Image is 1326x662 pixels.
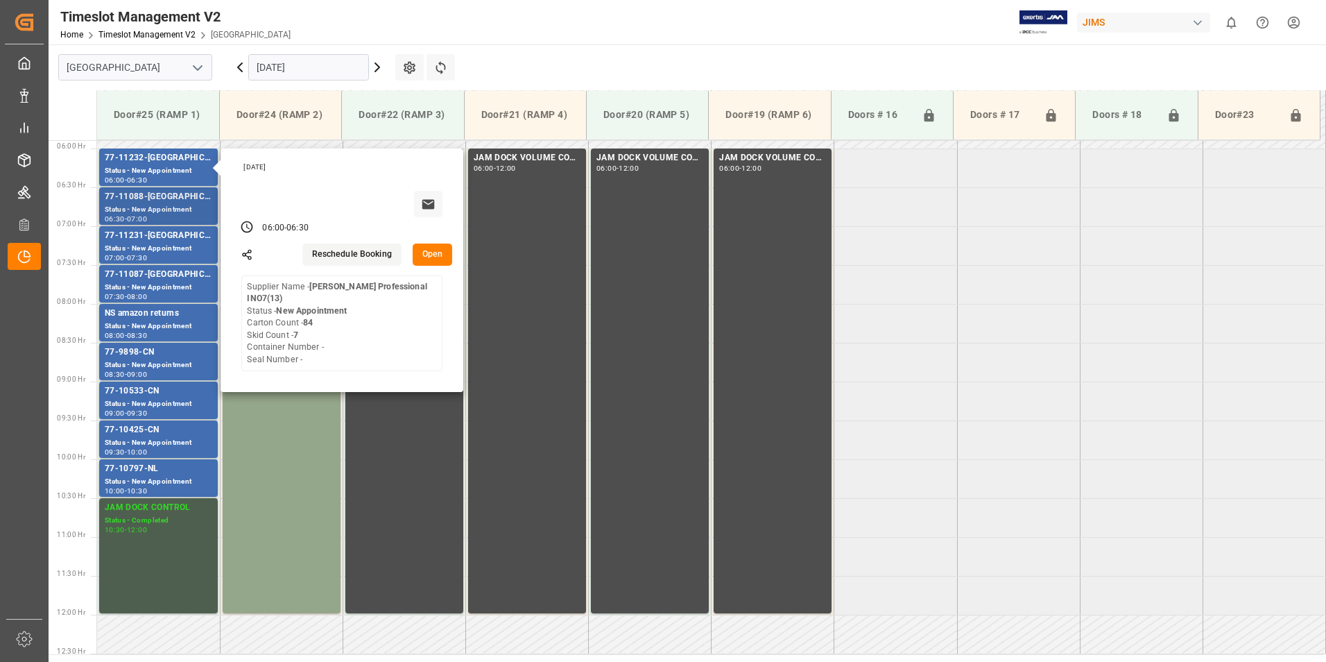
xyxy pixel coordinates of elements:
[125,294,127,300] div: -
[60,30,83,40] a: Home
[57,453,85,461] span: 10:00 Hr
[57,142,85,150] span: 06:00 Hr
[125,527,127,533] div: -
[125,216,127,222] div: -
[303,318,313,328] b: 84
[1077,12,1210,33] div: JIMS
[494,165,496,171] div: -
[108,102,208,128] div: Door#25 (RAMP 1)
[247,282,427,304] b: [PERSON_NAME] Professional INO7(13)
[127,332,147,339] div: 08:30
[1077,9,1216,35] button: JIMS
[105,462,212,476] div: 77-10797-NL
[127,294,147,300] div: 08:00
[105,307,212,321] div: NS amazon returns
[105,321,212,332] div: Status - New Appointment
[60,6,291,27] div: Timeslot Management V2
[741,165,761,171] div: 12:00
[353,102,452,128] div: Door#22 (RAMP 3)
[302,244,402,266] button: Reschedule Booking
[127,410,147,416] div: 09:30
[105,177,125,183] div: 06:00
[105,332,125,339] div: 08:00
[125,177,127,183] div: -
[843,102,916,128] div: Doors # 16
[125,449,127,455] div: -
[127,177,147,183] div: 06:30
[105,410,125,416] div: 09:00
[57,375,85,383] span: 09:00 Hr
[127,255,147,261] div: 07:30
[105,359,212,371] div: Status - New Appointment
[719,151,826,165] div: JAM DOCK VOLUME CONTROL
[231,102,330,128] div: Door#24 (RAMP 2)
[105,476,212,488] div: Status - New Appointment
[57,414,85,422] span: 09:30 Hr
[293,330,298,340] b: 7
[105,398,212,410] div: Status - New Appointment
[105,268,212,282] div: 77-11087-[GEOGRAPHIC_DATA]
[476,102,575,128] div: Door#21 (RAMP 4)
[105,437,212,449] div: Status - New Appointment
[619,165,639,171] div: 12:00
[187,57,207,78] button: open menu
[105,501,212,515] div: JAM DOCK CONTROL
[105,216,125,222] div: 06:30
[125,410,127,416] div: -
[105,229,212,243] div: 77-11231-[GEOGRAPHIC_DATA]
[127,449,147,455] div: 10:00
[105,255,125,261] div: 07:00
[127,488,147,494] div: 10:30
[1019,10,1067,35] img: Exertis%20JAM%20-%20Email%20Logo.jpg_1722504956.jpg
[57,220,85,228] span: 07:00 Hr
[105,515,212,527] div: Status - Completed
[105,346,212,359] div: 77-9898-CN
[58,54,212,80] input: Type to search/select
[596,165,617,171] div: 06:00
[57,531,85,538] span: 11:00 Hr
[286,222,309,235] div: 06:30
[496,165,516,171] div: 12:00
[57,570,85,577] span: 11:30 Hr
[127,216,147,222] div: 07:00
[57,492,85,500] span: 10:30 Hr
[105,449,125,455] div: 09:30
[105,488,125,494] div: 10:00
[125,488,127,494] div: -
[105,423,212,437] div: 77-10425-CN
[598,102,697,128] div: Door#20 (RAMP 5)
[248,54,369,80] input: DD.MM.YYYY
[125,255,127,261] div: -
[1247,7,1278,38] button: Help Center
[57,337,85,344] span: 08:30 Hr
[98,30,196,40] a: Timeslot Management V2
[413,244,453,266] button: Open
[127,371,147,377] div: 09:00
[739,165,741,171] div: -
[284,222,286,235] div: -
[105,371,125,377] div: 08:30
[57,647,85,655] span: 12:30 Hr
[105,282,212,294] div: Status - New Appointment
[965,102,1038,128] div: Doors # 17
[105,243,212,255] div: Status - New Appointment
[1087,102,1160,128] div: Doors # 18
[262,222,284,235] div: 06:00
[57,181,85,189] span: 06:30 Hr
[125,371,127,377] div: -
[1216,7,1247,38] button: show 0 new notifications
[720,102,819,128] div: Door#19 (RAMP 6)
[247,281,437,366] div: Supplier Name - Status - Carton Count - Skid Count - Container Number - Seal Number -
[105,165,212,177] div: Status - New Appointment
[127,527,147,533] div: 12:00
[105,294,125,300] div: 07:30
[1209,102,1283,128] div: Door#23
[105,384,212,398] div: 77-10533-CN
[617,165,619,171] div: -
[105,151,212,165] div: 77-11232-[GEOGRAPHIC_DATA]
[596,151,703,165] div: JAM DOCK VOLUME CONTROL
[57,609,85,616] span: 12:00 Hr
[239,162,448,172] div: [DATE]
[105,527,125,533] div: 10:30
[474,165,494,171] div: 06:00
